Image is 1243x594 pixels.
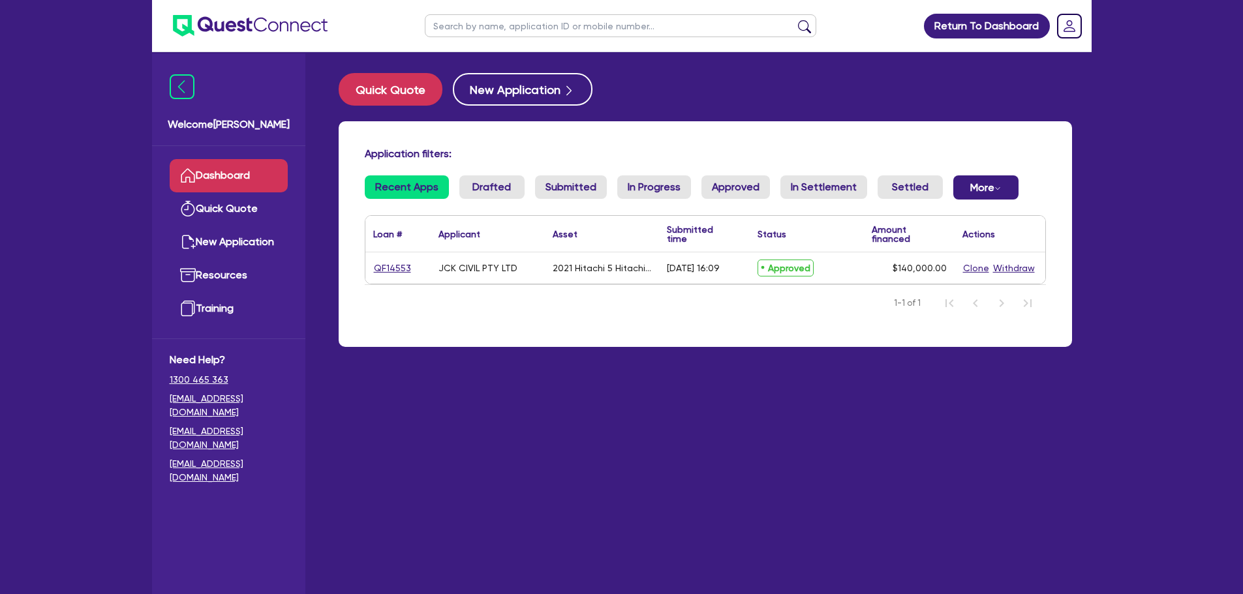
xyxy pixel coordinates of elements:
div: 2021 Hitachi 5 Hitachi Excavator [553,263,651,273]
a: Dropdown toggle [1052,9,1086,43]
tcxspan: Call 1300 465 363 via 3CX [170,374,228,385]
div: Amount financed [872,225,947,243]
a: Resources [170,259,288,292]
a: [EMAIL_ADDRESS][DOMAIN_NAME] [170,392,288,419]
a: Quick Quote [170,192,288,226]
div: Actions [962,230,995,239]
div: Status [758,230,786,239]
a: Training [170,292,288,325]
button: Clone [962,261,990,276]
a: Quick Quote [339,73,453,106]
button: Last Page [1015,290,1041,316]
img: training [180,301,196,316]
button: Quick Quote [339,73,442,106]
span: $140,000.00 [893,263,947,273]
button: First Page [936,290,962,316]
a: QF14553 [373,261,412,276]
div: [DATE] 16:09 [667,263,720,273]
a: Approved [701,175,770,199]
img: quick-quote [180,201,196,216]
span: 1-1 of 1 [894,297,921,310]
div: JCK CIVIL PTY LTD [438,263,517,273]
span: Welcome [PERSON_NAME] [168,117,290,132]
input: Search by name, application ID or mobile number... [425,14,816,37]
img: resources [180,267,196,283]
button: Next Page [989,290,1015,316]
span: Approved [758,260,814,276]
a: Return To Dashboard [924,14,1050,38]
button: Previous Page [962,290,989,316]
a: Dashboard [170,159,288,192]
span: Need Help? [170,352,288,368]
a: [EMAIL_ADDRESS][DOMAIN_NAME] [170,457,288,484]
div: Asset [553,230,577,239]
img: new-application [180,234,196,250]
button: Dropdown toggle [953,175,1019,200]
div: Loan # [373,230,402,239]
img: icon-menu-close [170,74,194,99]
button: New Application [453,73,592,106]
a: [EMAIL_ADDRESS][DOMAIN_NAME] [170,424,288,452]
a: In Settlement [780,175,867,199]
img: quest-connect-logo-blue [173,15,328,37]
div: Submitted time [667,225,730,243]
a: In Progress [617,175,691,199]
a: Submitted [535,175,607,199]
a: New Application [170,226,288,259]
h4: Application filters: [365,147,1046,160]
a: Drafted [459,175,525,199]
a: Settled [878,175,943,199]
div: Applicant [438,230,480,239]
a: Recent Apps [365,175,449,199]
button: Withdraw [992,261,1036,276]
